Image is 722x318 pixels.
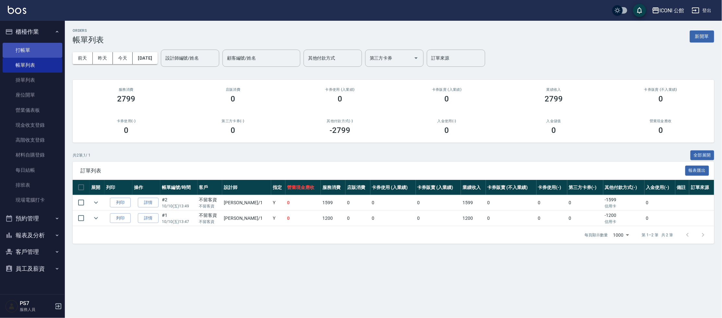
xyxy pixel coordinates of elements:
h3: -2799 [330,126,350,135]
h2: 業績收入 [508,88,600,92]
div: 1000 [611,226,632,244]
button: 登出 [689,5,714,17]
td: 0 [567,195,603,210]
h2: 卡券販賣 (不入業績) [615,88,706,92]
h2: 第三方卡券(-) [187,119,279,123]
td: 1200 [461,211,486,226]
p: 10/10 (五) 13:49 [162,203,196,209]
td: [PERSON_NAME] /1 [222,195,271,210]
a: 高階收支登錄 [3,133,62,147]
th: 營業現金應收 [285,180,321,195]
th: 帳單編號/時間 [160,180,198,195]
a: 座位開單 [3,88,62,102]
td: 0 [370,211,416,226]
a: 掛單列表 [3,73,62,88]
td: 0 [370,195,416,210]
td: #1 [160,211,198,226]
button: 員工及薪資 [3,260,62,277]
td: 1200 [321,211,345,226]
h2: 卡券使用(-) [80,119,172,123]
td: 0 [416,195,461,210]
td: 0 [644,211,675,226]
button: 預約管理 [3,210,62,227]
th: 入金使用(-) [644,180,675,195]
div: 不留客資 [199,196,221,203]
button: Open [411,53,421,63]
td: #2 [160,195,198,210]
th: 業績收入 [461,180,486,195]
td: -1599 [603,195,644,210]
img: Person [5,300,18,313]
h2: 入金儲值 [508,119,600,123]
td: 0 [345,195,370,210]
h3: 0 [445,94,449,103]
td: 0 [285,195,321,210]
p: 共 2 筆, 1 / 1 [73,152,90,158]
button: 報表及分析 [3,227,62,244]
h3: 0 [338,94,342,103]
th: 訂單來源 [689,180,714,195]
th: 列印 [104,180,132,195]
a: 排班表 [3,178,62,193]
h3: 0 [231,126,235,135]
p: 不留客資 [199,203,221,209]
button: 列印 [110,198,131,208]
th: 卡券販賣 (不入業績) [486,180,536,195]
th: 服務消費 [321,180,345,195]
button: 昨天 [93,52,113,64]
a: 報表匯出 [685,167,709,173]
button: expand row [91,213,101,223]
button: ICONI 公館 [649,4,687,17]
p: 第 1–2 筆 共 2 筆 [642,232,673,238]
button: 客戶管理 [3,243,62,260]
a: 每日結帳 [3,163,62,178]
td: -1200 [603,211,644,226]
h2: 入金使用(-) [401,119,493,123]
a: 詳情 [138,198,159,208]
a: 打帳單 [3,43,62,58]
h5: PS7 [20,300,53,307]
th: 其他付款方式(-) [603,180,644,195]
th: 指定 [271,180,285,195]
p: 每頁顯示數量 [585,232,608,238]
td: 1599 [321,195,345,210]
td: 0 [486,195,536,210]
h2: 卡券使用 (入業績) [294,88,386,92]
h2: 其他付款方式(-) [294,119,386,123]
p: 信用卡 [605,219,643,225]
th: 客戶 [198,180,222,195]
h3: 0 [658,94,663,103]
a: 現場電腦打卡 [3,193,62,207]
td: 0 [486,211,536,226]
h3: 服務消費 [80,88,172,92]
th: 展開 [90,180,104,195]
th: 店販消費 [345,180,370,195]
th: 設計師 [222,180,271,195]
button: 報表匯出 [685,166,709,176]
td: 1599 [461,195,486,210]
th: 第三方卡券(-) [567,180,603,195]
button: expand row [91,198,101,207]
div: ICONI 公館 [660,6,684,15]
th: 卡券使用(-) [536,180,567,195]
th: 卡券使用 (入業績) [370,180,416,195]
p: 10/10 (五) 13:47 [162,219,196,225]
td: 0 [536,195,567,210]
th: 操作 [132,180,160,195]
td: Y [271,211,285,226]
h2: 卡券販賣 (入業績) [401,88,493,92]
td: [PERSON_NAME] /1 [222,211,271,226]
button: 櫃檯作業 [3,23,62,40]
button: [DATE] [133,52,157,64]
p: 不留客資 [199,219,221,225]
a: 新開單 [690,33,714,39]
h2: 營業現金應收 [615,119,706,123]
button: 今天 [113,52,133,64]
h3: 帳單列表 [73,35,104,44]
td: 0 [536,211,567,226]
a: 帳單列表 [3,58,62,73]
a: 營業儀表板 [3,103,62,118]
td: 0 [345,211,370,226]
h3: 0 [124,126,128,135]
button: save [633,4,646,17]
